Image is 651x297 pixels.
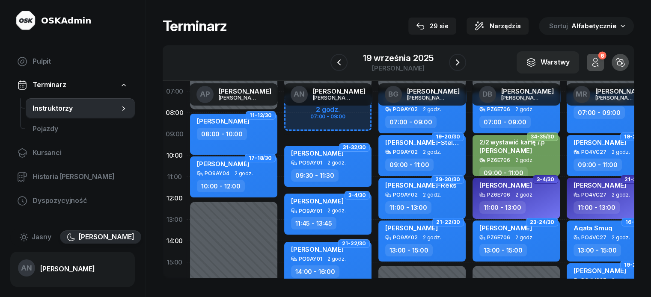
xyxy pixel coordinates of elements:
[539,17,634,35] button: Sortuj Alfabetycznie
[574,181,626,189] span: [PERSON_NAME]
[10,191,135,211] a: Dyspozycyjność
[385,159,434,171] div: 09:00 - 11:00
[612,192,630,198] span: 2 godz.
[348,194,366,196] span: 3-4/30
[625,221,648,223] span: 16-17/30
[416,21,449,31] div: 29 sie
[299,208,322,214] div: PO9AY01
[294,91,305,98] span: AN
[163,81,187,102] div: 07:00
[291,217,336,229] div: 11:45 - 13:45
[163,124,187,145] div: 09:00
[407,95,448,100] div: [PERSON_NAME]
[612,277,630,283] span: 2 godz.
[197,117,250,125] span: [PERSON_NAME]
[479,116,531,128] div: 07:00 - 09:00
[515,235,534,241] span: 2 godz.
[163,188,187,209] div: 12:00
[423,235,441,241] span: 2 godz.
[250,115,272,116] span: 11-12/30
[537,179,554,180] span: 3-4/30
[299,160,322,165] div: PO9AY01
[423,149,441,155] span: 2 godz.
[574,201,620,214] div: 11:00 - 13:00
[435,179,460,180] span: 29-30/30
[479,244,527,256] div: 13:00 - 15:00
[408,18,456,35] button: 29 sie
[581,235,606,240] div: PO4VC27
[79,232,134,243] span: [PERSON_NAME]
[33,56,128,67] span: Pulpit
[197,160,250,168] span: [PERSON_NAME]
[487,192,510,197] div: PZ6E706
[393,235,418,240] div: PO9AY02
[598,52,606,60] div: 6
[479,147,532,155] span: [PERSON_NAME]
[595,88,648,94] div: [PERSON_NAME]
[385,244,433,256] div: 13:00 - 15:00
[624,136,648,138] span: 19-20/30
[26,98,135,119] a: Instruktorzy
[385,224,438,232] span: [PERSON_NAME]
[526,57,570,68] div: Warstwy
[343,147,366,148] span: 31-32/30
[423,106,441,112] span: 2 godz.
[163,209,187,230] div: 13:00
[530,221,554,223] span: 23-24/30
[393,192,418,197] div: PO9AY02
[15,10,36,31] img: logo-light@2x.png
[436,136,460,138] span: 19-20/30
[479,224,532,232] span: [PERSON_NAME]
[482,91,492,98] span: DB
[385,201,431,214] div: 11:00 - 13:00
[363,54,434,62] div: 19 września 2025
[33,79,66,91] span: Terminarz
[60,230,141,244] button: [PERSON_NAME]
[291,149,344,157] span: [PERSON_NAME]
[33,124,128,135] span: Pojazdy
[487,106,510,112] div: PZ6E706
[291,245,344,253] span: [PERSON_NAME]
[436,221,460,223] span: 21-22/30
[517,51,579,74] button: Warstwy
[163,230,187,252] div: 14:00
[487,157,510,163] div: PZ6E706
[313,88,366,94] div: [PERSON_NAME]
[407,88,460,94] div: [PERSON_NAME]
[479,167,528,179] div: 09:00 - 11:00
[574,106,625,119] div: 07:00 - 09:00
[327,208,346,214] span: 2 godz.
[40,265,95,272] div: [PERSON_NAME]
[378,83,467,106] a: BG[PERSON_NAME][PERSON_NAME]
[624,264,648,266] span: 19-20/30
[291,265,339,278] div: 14:00 - 16:00
[33,195,128,206] span: Dyspozycyjność
[501,88,554,94] div: [PERSON_NAME]
[479,138,544,146] div: 2/2 wystawić kartę /.p
[363,65,434,71] div: [PERSON_NAME]
[13,230,58,244] button: Jasny
[163,145,187,166] div: 10:00
[235,171,253,176] span: 2 godz.
[487,235,510,240] div: PZ6E706
[41,15,91,26] div: OSKAdmin
[515,192,534,198] span: 2 godz.
[33,147,128,159] span: Kursanci
[472,83,561,106] a: DB[PERSON_NAME][PERSON_NAME]
[26,119,135,139] a: Pojazdy
[587,54,604,71] button: 6
[313,95,354,100] div: [PERSON_NAME]
[249,157,272,159] span: 17-18/30
[205,171,229,176] div: PO9AY04
[327,160,346,166] span: 2 godz.
[595,95,636,100] div: [PERSON_NAME]
[467,18,529,35] button: Narzędzia
[624,179,648,180] span: 21-22/30
[219,88,271,94] div: [PERSON_NAME]
[385,181,457,189] span: [PERSON_NAME]-Reks
[581,192,606,197] div: PO4VC27
[531,136,554,138] span: 34-35/30
[574,267,626,275] span: [PERSON_NAME]
[197,180,245,192] div: 10:00 - 12:00
[21,265,32,272] span: AN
